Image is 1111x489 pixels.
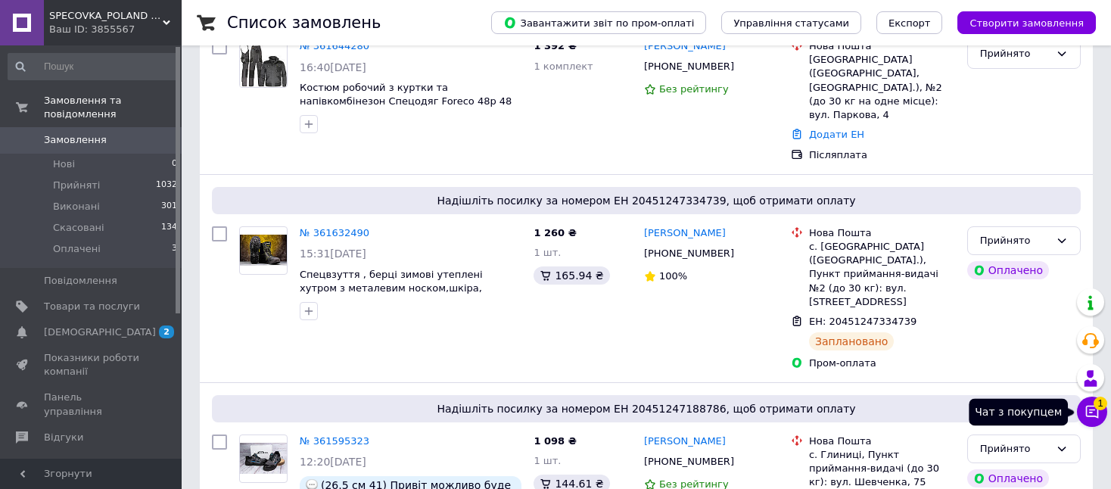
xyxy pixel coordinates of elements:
[809,332,895,350] div: Заплановано
[44,391,140,418] span: Панель управління
[159,325,174,338] span: 2
[53,221,104,235] span: Скасовані
[239,39,288,88] a: Фото товару
[240,443,287,474] img: Фото товару
[1077,397,1107,427] button: Чат з покупцем1
[53,242,101,256] span: Оплачені
[53,200,100,213] span: Виконані
[300,40,369,51] a: № 361644280
[957,11,1096,34] button: Створити замовлення
[888,17,931,29] span: Експорт
[534,61,593,72] span: 1 комплект
[733,17,849,29] span: Управління статусами
[300,61,366,73] span: 16:40[DATE]
[809,434,955,448] div: Нова Пошта
[969,398,1068,425] div: Чат з покупцем
[240,235,287,266] img: Фото товару
[809,226,955,240] div: Нова Пошта
[227,14,381,32] h1: Список замовлень
[1094,397,1107,410] span: 1
[969,17,1084,29] span: Створити замовлення
[44,431,83,444] span: Відгуки
[44,274,117,288] span: Повідомлення
[809,53,955,122] div: [GEOGRAPHIC_DATA] ([GEOGRAPHIC_DATA], [GEOGRAPHIC_DATA].), №2 (до 30 кг на одне місце): вул. Парк...
[659,83,729,95] span: Без рейтингу
[44,94,182,121] span: Замовлення та повідомлення
[809,39,955,53] div: Нова Пошта
[721,11,861,34] button: Управління статусами
[172,157,177,171] span: 0
[641,452,737,472] div: [PHONE_NUMBER]
[534,455,561,466] span: 1 шт.
[172,242,177,256] span: 3
[44,325,156,339] span: [DEMOGRAPHIC_DATA]
[809,240,955,309] div: с. [GEOGRAPHIC_DATA] ([GEOGRAPHIC_DATA].), Пункт приймання-видачі №2 (до 30 кг): вул. [STREET_ADD...
[300,269,483,308] a: Спецвзуття , берці зимові утеплені хутром з металевим носком,шкіра, [GEOGRAPHIC_DATA] 42
[809,148,955,162] div: Післяплата
[503,16,694,30] span: Завантажити звіт по пром-оплаті
[644,39,726,54] a: [PERSON_NAME]
[534,247,561,258] span: 1 шт.
[300,435,369,447] a: № 361595323
[980,46,1050,62] div: Прийнято
[300,456,366,468] span: 12:20[DATE]
[644,226,726,241] a: [PERSON_NAME]
[300,82,512,107] a: Костюм робочий з куртки та напівкомбінезон Спецодяг Foreco 48р 48
[44,300,140,313] span: Товари та послуги
[491,11,706,34] button: Завантажити звіт по пром-оплаті
[876,11,943,34] button: Експорт
[239,226,288,275] a: Фото товару
[967,469,1049,487] div: Оплачено
[239,434,288,483] a: Фото товару
[161,221,177,235] span: 134
[218,401,1075,416] span: Надішліть посилку за номером ЕН 20451247188786, щоб отримати оплату
[809,129,864,140] a: Додати ЕН
[641,244,737,263] div: [PHONE_NUMBER]
[161,200,177,213] span: 301
[534,227,576,238] span: 1 260 ₴
[156,179,177,192] span: 1032
[644,434,726,449] a: [PERSON_NAME]
[809,357,955,370] div: Пром-оплата
[53,157,75,171] span: Нові
[49,23,182,36] div: Ваш ID: 3855567
[980,233,1050,249] div: Прийнято
[809,316,916,327] span: ЕН: 20451247334739
[44,456,85,470] span: Покупці
[534,266,609,285] div: 165.94 ₴
[300,227,369,238] a: № 361632490
[218,193,1075,208] span: Надішліть посилку за номером ЕН 20451247334739, щоб отримати оплату
[967,261,1049,279] div: Оплачено
[49,9,163,23] span: SPECOVKA_POLAND Великий вибір спецодягу, спецвзуття ОПТ та Роздріб
[240,40,287,87] img: Фото товару
[942,17,1096,28] a: Створити замовлення
[659,270,687,282] span: 100%
[534,435,576,447] span: 1 098 ₴
[8,53,179,80] input: Пошук
[980,441,1050,457] div: Прийнято
[44,133,107,147] span: Замовлення
[300,248,366,260] span: 15:31[DATE]
[534,40,576,51] span: 1 392 ₴
[44,351,140,378] span: Показники роботи компанії
[641,57,737,76] div: [PHONE_NUMBER]
[53,179,100,192] span: Прийняті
